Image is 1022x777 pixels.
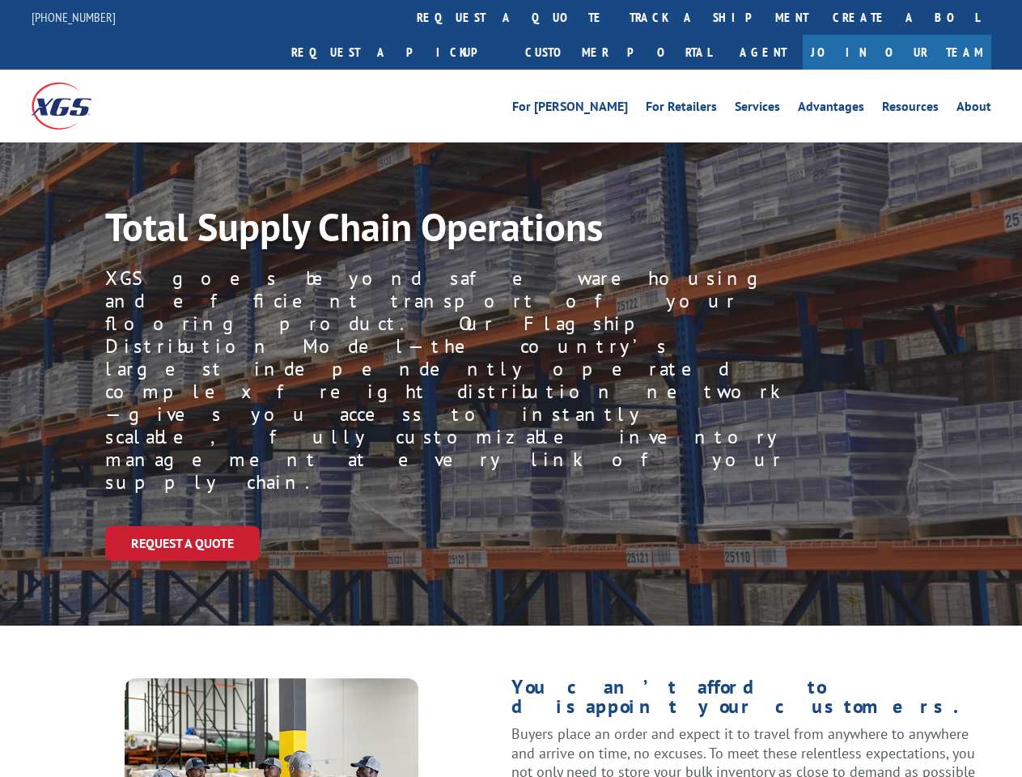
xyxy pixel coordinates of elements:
[511,677,991,724] h1: You can’t afford to disappoint your customers.
[512,100,628,118] a: For [PERSON_NAME]
[513,35,723,70] a: Customer Portal
[956,100,991,118] a: About
[279,35,513,70] a: Request a pickup
[735,100,780,118] a: Services
[723,35,803,70] a: Agent
[32,9,116,25] a: [PHONE_NUMBER]
[105,207,761,254] h1: Total Supply Chain Operations
[803,35,991,70] a: Join Our Team
[105,267,784,494] p: XGS goes beyond safe warehousing and efficient transport of your flooring product. Our Flagship D...
[646,100,717,118] a: For Retailers
[798,100,864,118] a: Advantages
[105,526,260,561] a: Request a Quote
[882,100,939,118] a: Resources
